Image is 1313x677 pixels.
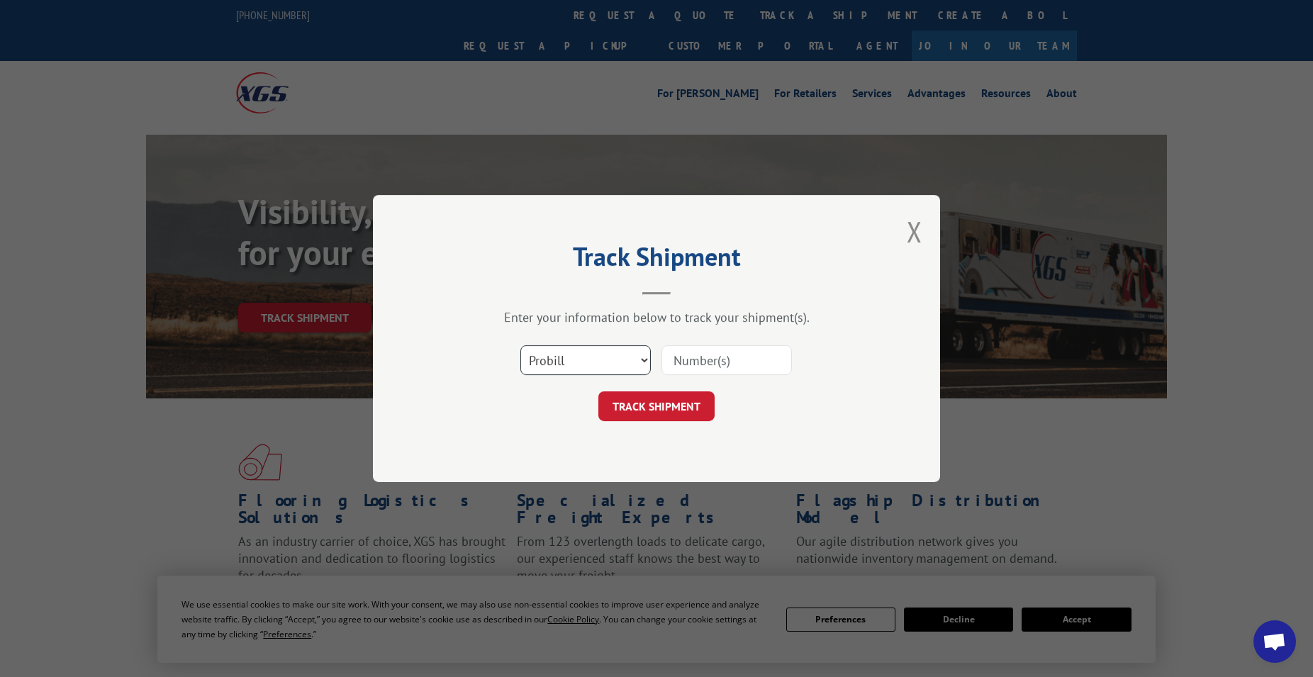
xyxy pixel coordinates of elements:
button: Close modal [907,213,922,250]
div: Open chat [1253,620,1296,663]
h2: Track Shipment [444,247,869,274]
input: Number(s) [661,345,792,375]
button: TRACK SHIPMENT [598,391,715,421]
div: Enter your information below to track your shipment(s). [444,309,869,325]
